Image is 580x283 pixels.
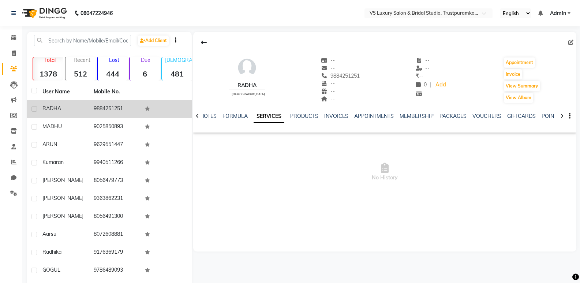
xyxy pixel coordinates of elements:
[290,113,318,119] a: PRODUCTS
[200,113,217,119] a: NOTES
[89,83,141,100] th: Mobile No.
[89,172,141,190] td: 8056479773
[430,81,431,89] span: |
[34,35,131,46] input: Search by Name/Mobile/Email/Code
[236,57,258,79] img: avatar
[89,190,141,208] td: 9363862231
[38,83,89,100] th: User Name
[42,159,64,165] span: kumaran
[504,69,522,79] button: Invoice
[89,208,141,226] td: 8056491300
[42,267,60,273] span: GOGUL
[439,113,467,119] a: PACKAGES
[131,57,160,63] p: Due
[36,57,63,63] p: Total
[400,113,434,119] a: MEMBERSHIP
[89,244,141,262] td: 9176369179
[504,81,540,91] button: View Summary
[42,231,56,237] span: aarsu
[89,100,141,118] td: 9884251251
[324,113,348,119] a: INVOICES
[416,72,423,79] span: --
[321,88,335,94] span: --
[472,113,501,119] a: VOUCHERS
[42,195,83,201] span: [PERSON_NAME]
[42,249,61,255] span: radhika
[196,36,212,49] div: Back to Client
[321,65,335,71] span: --
[229,82,265,89] div: RADHA
[416,57,430,64] span: --
[321,57,335,64] span: --
[68,57,96,63] p: Recent
[89,118,141,136] td: 9025850893
[19,3,69,23] img: logo
[254,110,284,123] a: SERVICES
[89,226,141,244] td: 8072608881
[138,36,169,46] a: Add Client
[165,57,192,63] p: [DEMOGRAPHIC_DATA]
[81,3,113,23] b: 08047224946
[416,72,419,79] span: ₹
[101,57,128,63] p: Lost
[89,136,141,154] td: 9629551447
[89,262,141,280] td: 9786489093
[42,123,62,130] span: MADHU
[33,69,63,78] strong: 1378
[232,92,265,96] span: [DEMOGRAPHIC_DATA]
[89,154,141,172] td: 9940511266
[416,65,430,71] span: --
[42,105,61,112] span: RADHA
[162,69,192,78] strong: 481
[416,81,427,88] span: 0
[98,69,128,78] strong: 444
[193,135,576,209] span: No History
[354,113,394,119] a: APPOINTMENTS
[504,57,535,68] button: Appointment
[321,72,360,79] span: 9884251251
[550,10,566,17] span: Admin
[504,93,533,103] button: View Album
[321,80,335,87] span: --
[42,141,57,148] span: ARUN
[434,80,447,90] a: Add
[321,96,335,102] span: --
[42,213,83,219] span: [PERSON_NAME]
[542,113,560,119] a: POINTS
[507,113,536,119] a: GIFTCARDS
[66,69,96,78] strong: 512
[42,177,83,183] span: [PERSON_NAME]
[222,113,248,119] a: FORMULA
[130,69,160,78] strong: 6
